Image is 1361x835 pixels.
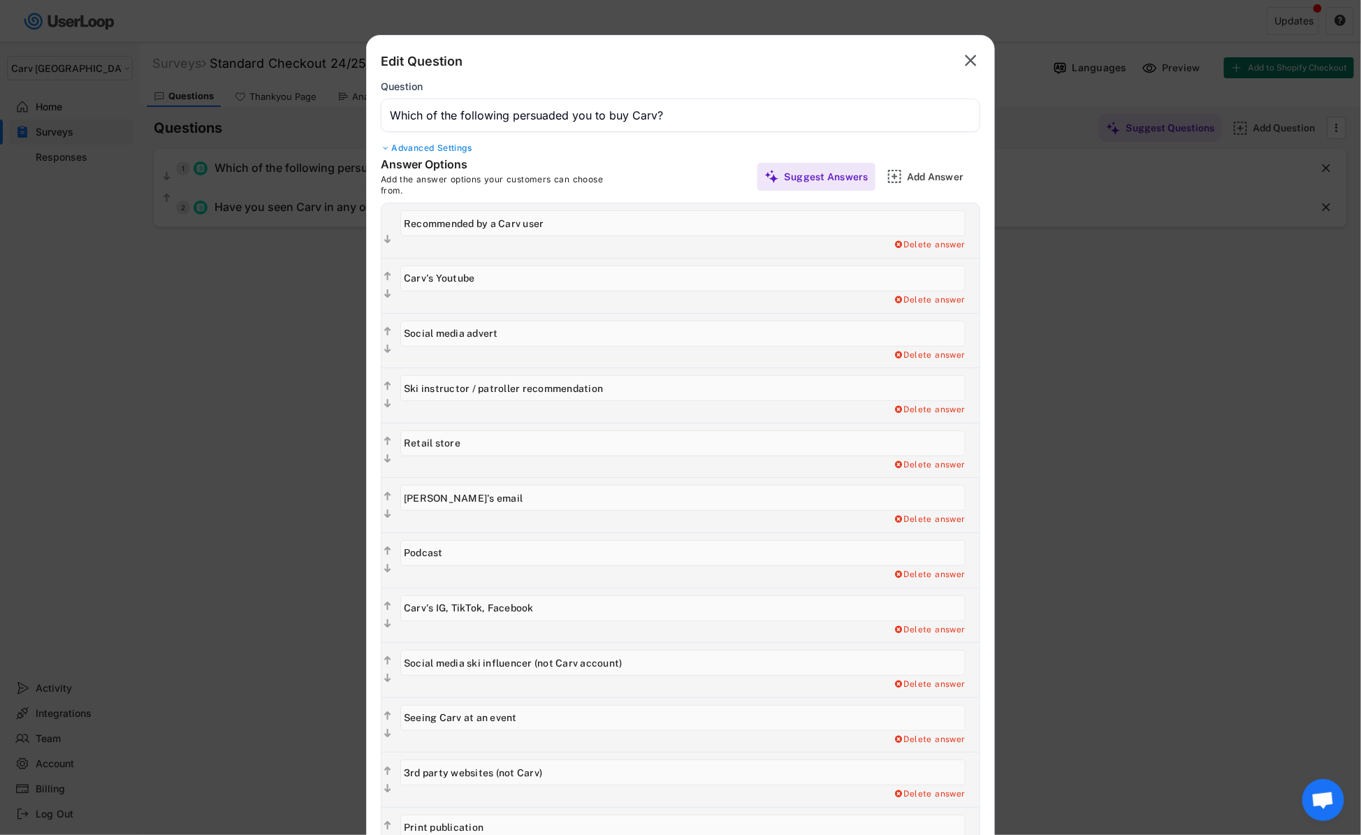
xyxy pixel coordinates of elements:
[384,435,391,447] text: 
[381,287,393,301] button: 
[400,266,966,291] input: Carv's Youtube
[893,405,966,416] div: Delete answer
[381,709,393,723] button: 
[384,727,391,739] text: 
[381,727,393,741] button: 
[381,435,393,449] button: 
[384,618,391,630] text: 
[381,782,393,796] button: 
[893,514,966,525] div: Delete answer
[384,326,391,337] text: 
[381,143,980,154] div: Advanced Settings
[381,819,393,833] button: 
[400,650,966,676] input: Social media ski influencer (not Carv account)
[384,765,391,777] text: 
[384,270,391,282] text: 
[384,508,391,520] text: 
[384,655,391,667] text: 
[381,490,393,504] button: 
[893,350,966,361] div: Delete answer
[384,562,391,574] text: 
[400,705,966,731] input: Seeing Carv at an event
[384,233,391,245] text: 
[1302,779,1344,821] a: Open chat
[381,80,423,93] div: Question
[381,654,393,668] button: 
[400,540,966,566] input: Podcast
[784,170,868,183] div: Suggest Answers
[893,679,966,690] div: Delete answer
[400,375,966,401] input: Ski instructor / patroller recommendation
[893,295,966,306] div: Delete answer
[384,820,391,832] text: 
[893,240,966,251] div: Delete answer
[381,452,393,466] button: 
[381,270,393,284] button: 
[381,562,393,576] button: 
[893,734,966,746] div: Delete answer
[381,157,590,174] div: Answer Options
[384,491,391,502] text: 
[381,764,393,778] button: 
[381,544,393,558] button: 
[384,600,391,612] text: 
[381,99,980,132] input: Type your question here...
[961,50,980,72] button: 
[381,397,393,411] button: 
[400,485,966,511] input: Carv's email
[381,233,393,247] button: 
[384,381,391,393] text: 
[381,600,393,613] button: 
[400,760,966,785] input: 3rd party websites (not Carv)
[400,430,966,456] input: Retail store
[384,710,391,722] text: 
[400,321,966,347] input: Social media advert
[384,673,391,685] text: 
[381,379,393,393] button: 
[381,325,393,339] button: 
[893,460,966,471] div: Delete answer
[887,169,902,184] img: AddMajor.svg
[384,545,391,557] text: 
[381,342,393,356] button: 
[893,625,966,636] div: Delete answer
[384,398,391,410] text: 
[764,169,779,184] img: MagicMajor%20%28Purple%29.svg
[381,507,393,521] button: 
[381,174,625,196] div: Add the answer options your customers can choose from.
[907,170,977,183] div: Add Answer
[384,453,391,465] text: 
[381,617,393,631] button: 
[384,783,391,794] text: 
[965,50,977,71] text: 
[893,789,966,800] div: Delete answer
[384,343,391,355] text: 
[400,210,966,236] input: Recommended by a Carv user
[381,53,463,70] div: Edit Question
[384,288,391,300] text: 
[381,671,393,685] button: 
[400,595,966,621] input: Carv's IG, TikTok, Facebook
[893,569,966,581] div: Delete answer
